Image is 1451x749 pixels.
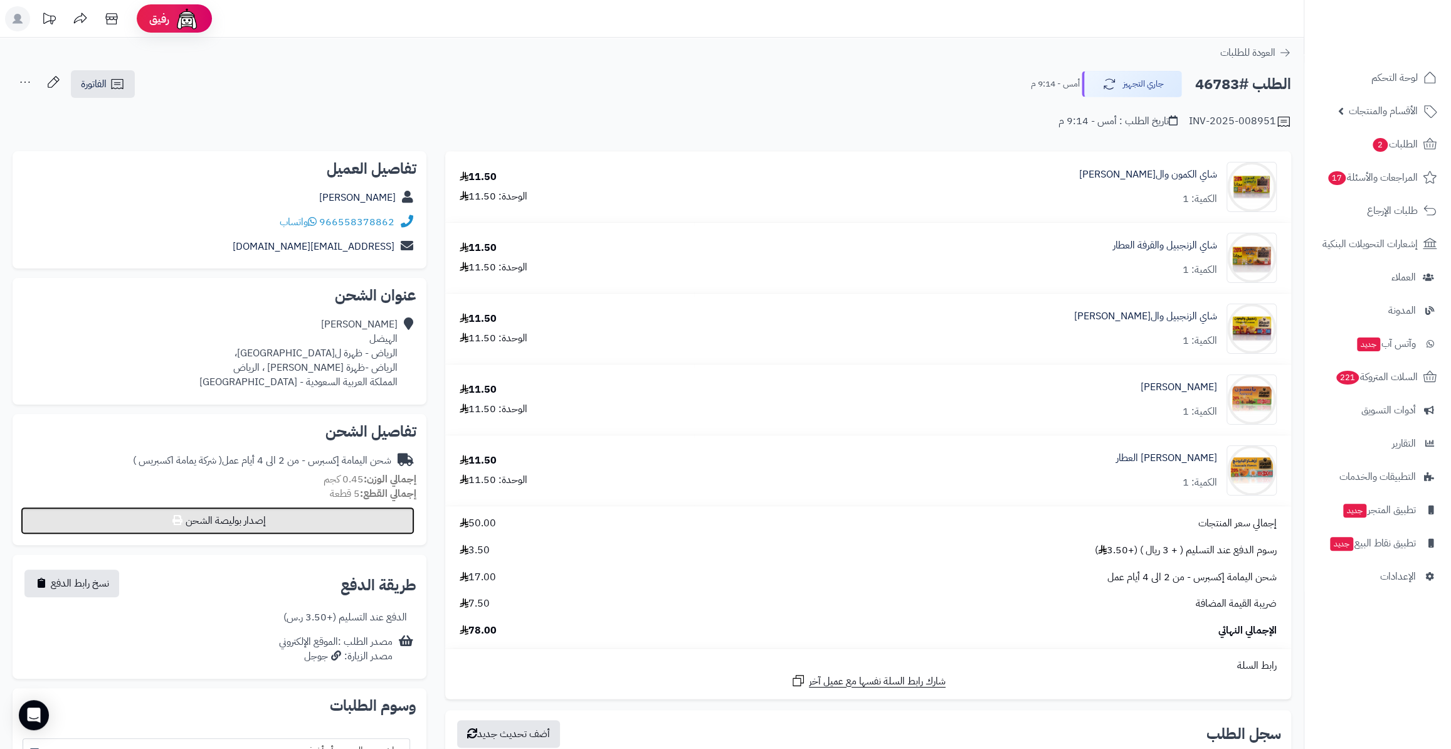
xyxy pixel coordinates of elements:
[460,597,490,611] span: 7.50
[1312,362,1443,392] a: السلات المتروكة221
[360,486,416,501] strong: إجمالي القطع:
[1183,192,1217,206] div: الكمية: 1
[199,317,398,389] div: [PERSON_NAME] الهيضل الرياض - ظهرة ل[GEOGRAPHIC_DATA]، الرياض -ظهرة [PERSON_NAME] ، الرياض المملك...
[23,161,416,176] h2: تفاصيل العميل
[23,288,416,303] h2: عنوان الشحن
[1312,196,1443,226] a: طلبات الإرجاع
[1220,45,1291,60] a: العودة للطلبات
[1391,268,1416,286] span: العملاء
[1335,368,1418,386] span: السلات المتروكة
[460,170,497,184] div: 11.50
[1322,235,1418,253] span: إشعارات التحويلات البنكية
[460,383,497,397] div: 11.50
[51,576,109,591] span: نسخ رابط الدفع
[1356,335,1416,353] span: وآتس آب
[1366,29,1439,56] img: logo-2.png
[460,473,527,487] div: الوحدة: 11.50
[1349,102,1418,120] span: الأقسام والمنتجات
[1339,468,1416,486] span: التطبيقات والخدمات
[1058,114,1178,129] div: تاريخ الطلب : أمس - 9:14 م
[133,453,222,468] span: ( شركة يمامة اكسبريس )
[149,11,169,26] span: رفيق
[1218,624,1277,638] span: الإجمالي النهائي
[21,507,414,534] button: إصدار بوليصة الشحن
[1183,263,1217,277] div: الكمية: 1
[460,624,497,638] span: 78.00
[1195,72,1291,97] h2: الطلب #46783
[1082,71,1182,97] button: جاري التجهيز
[1312,63,1443,93] a: لوحة التحكم
[1227,445,1276,496] img: 1751830185-Chamomile-90x90.jpg
[450,659,1286,673] div: رابط السلة
[319,190,396,205] a: [PERSON_NAME]
[1227,233,1276,283] img: 1735152334-Alattar%20Ginger%20and%20Cinammon-90x90.jpg
[1312,462,1443,492] a: التطبيقات والخدمات
[1330,537,1353,551] span: جديد
[1342,501,1416,519] span: تطبيق المتجر
[1183,405,1217,419] div: الكمية: 1
[1141,380,1217,395] a: [PERSON_NAME]
[460,241,497,255] div: 11.50
[460,189,527,204] div: الوحدة: 11.50
[1312,262,1443,292] a: العملاء
[1336,371,1359,385] span: 221
[457,720,560,748] button: أضف تحديث جديد
[460,454,497,468] div: 11.50
[1095,543,1277,558] span: رسوم الدفع عند التسليم ( + 3 ريال ) (+3.50 )
[1388,302,1416,319] span: المدونة
[1189,114,1291,129] div: INV-2025-008951
[340,578,416,593] h2: طريقة الدفع
[1220,45,1275,60] span: العودة للطلبات
[1227,374,1276,425] img: 1743083557-%D9%8A%D9%86%D8%B3%D9%88%D9%86-90x90.jpg
[809,674,946,689] span: شارك رابط السلة نفسها مع عميل آخر
[1357,337,1380,351] span: جديد
[330,486,416,501] small: 5 قطعة
[1312,295,1443,326] a: المدونة
[1113,238,1217,253] a: شاي الزنجبيل والقرفة العطار
[1312,329,1443,359] a: وآتس آبجديد
[1367,202,1418,220] span: طلبات الإرجاع
[1079,167,1217,182] a: شاي الكمون وال[PERSON_NAME]
[460,331,527,346] div: الوحدة: 11.50
[1312,528,1443,558] a: تطبيق نقاط البيعجديد
[1183,475,1217,490] div: الكمية: 1
[23,424,416,439] h2: تفاصيل الشحن
[1196,597,1277,611] span: ضريبة القيمة المضافة
[460,312,497,326] div: 11.50
[1361,401,1416,419] span: أدوات التسويق
[279,635,393,664] div: مصدر الطلب :الموقع الإلكتروني
[460,516,496,531] span: 50.00
[1380,568,1416,585] span: الإعدادات
[1312,561,1443,592] a: الإعدادات
[1312,229,1443,259] a: إشعارات التحويلات البنكية
[1392,435,1416,452] span: التقارير
[1371,69,1418,87] span: لوحة التحكم
[233,239,394,254] a: [EMAIL_ADDRESS][DOMAIN_NAME]
[460,570,496,585] span: 17.00
[1328,171,1346,185] span: 17
[1198,516,1277,531] span: إجمالي سعر المنتجات
[324,472,416,487] small: 0.45 كجم
[280,215,317,230] a: واتساب
[1312,395,1443,425] a: أدوات التسويق
[1312,129,1443,159] a: الطلبات2
[1227,162,1276,212] img: 1735152203-Alattar%20Cumin%20and%20Lemon-90x90.jpg
[1329,534,1416,552] span: تطبيق نقاط البيع
[1107,570,1277,585] span: شحن اليمامة إكسبرس - من 2 الى 4 أيام عمل
[1343,504,1366,518] span: جديد
[23,698,416,713] h2: وسوم الطلبات
[33,6,65,35] a: تحديثات المنصة
[319,215,394,230] a: 966558378862
[364,472,416,487] strong: إجمالي الوزن:
[1227,304,1276,354] img: 1735152396-Alattar%20Ginger%20and%20Lemon-90x90.jpg
[1031,78,1080,90] small: أمس - 9:14 م
[24,570,119,597] button: نسخ رابط الدفع
[791,673,946,689] a: شارك رابط السلة نفسها مع عميل آخر
[1312,428,1443,459] a: التقارير
[19,700,49,730] div: Open Intercom Messenger
[279,649,393,664] div: مصدر الزيارة: جوجل
[1206,726,1281,741] h3: سجل الطلب
[1116,451,1217,465] a: [PERSON_NAME] العطار
[133,454,391,468] div: شحن اليمامة إكسبرس - من 2 الى 4 أيام عمل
